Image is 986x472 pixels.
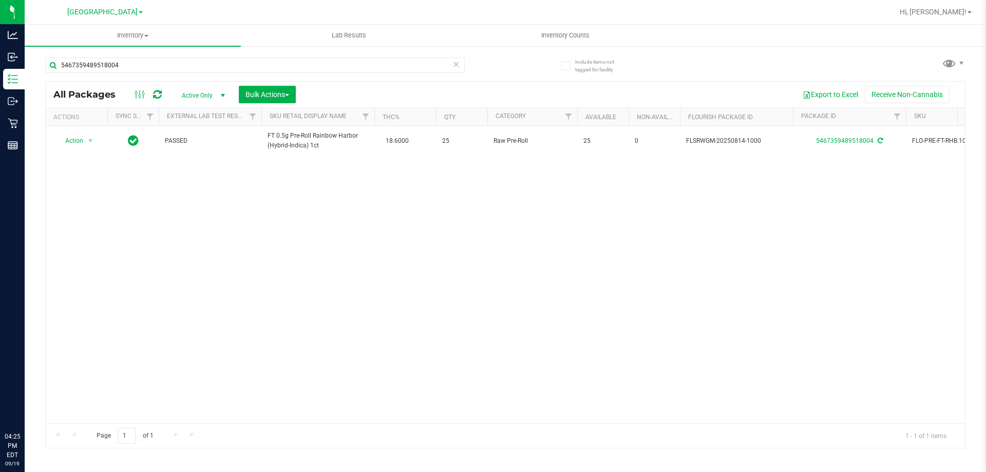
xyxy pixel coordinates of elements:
[5,432,20,460] p: 04:25 PM EDT
[118,428,136,444] input: 1
[876,137,883,144] span: Sync from Compliance System
[585,114,616,121] a: Available
[8,74,18,84] inline-svg: Inventory
[25,31,241,40] span: Inventory
[244,108,261,125] a: Filter
[268,131,368,150] span: FT 0.5g Pre-Roll Rainbow Harbor (Hybrid-Indica) 1ct
[245,90,289,99] span: Bulk Actions
[897,428,955,443] span: 1 - 1 of 1 items
[25,25,241,46] a: Inventory
[8,118,18,128] inline-svg: Retail
[45,58,465,73] input: Search Package ID, Item Name, SKU, Lot or Part Number...
[527,31,603,40] span: Inventory Counts
[8,30,18,40] inline-svg: Analytics
[67,8,138,16] span: [GEOGRAPHIC_DATA]
[8,140,18,150] inline-svg: Reports
[8,52,18,62] inline-svg: Inbound
[241,25,457,46] a: Lab Results
[8,96,18,106] inline-svg: Outbound
[239,86,296,103] button: Bulk Actions
[10,390,41,421] iframe: Resource center
[128,134,139,148] span: In Sync
[583,136,622,146] span: 25
[357,108,374,125] a: Filter
[914,112,926,120] a: SKU
[270,112,347,120] a: Sku Retail Display Name
[142,108,159,125] a: Filter
[688,114,753,121] a: Flourish Package ID
[383,114,400,121] a: THC%
[889,108,906,125] a: Filter
[56,134,84,148] span: Action
[801,112,836,120] a: Package ID
[560,108,577,125] a: Filter
[165,136,255,146] span: PASSED
[575,58,627,73] span: Include items not tagged for facility
[635,136,674,146] span: 0
[53,89,126,100] span: All Packages
[5,460,20,467] p: 09/19
[686,136,787,146] span: FLSRWGM-20250814-1000
[88,428,162,444] span: Page of 1
[637,114,682,121] a: Non-Available
[442,136,481,146] span: 25
[816,137,874,144] a: 5467359489518004
[865,86,950,103] button: Receive Non-Cannabis
[318,31,380,40] span: Lab Results
[457,25,673,46] a: Inventory Counts
[796,86,865,103] button: Export to Excel
[53,114,103,121] div: Actions
[494,136,571,146] span: Raw Pre-Roll
[496,112,526,120] a: Category
[381,134,414,148] span: 18.6000
[116,112,155,120] a: Sync Status
[452,58,460,71] span: Clear
[900,8,966,16] span: Hi, [PERSON_NAME]!
[167,112,248,120] a: External Lab Test Result
[84,134,97,148] span: select
[444,114,456,121] a: Qty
